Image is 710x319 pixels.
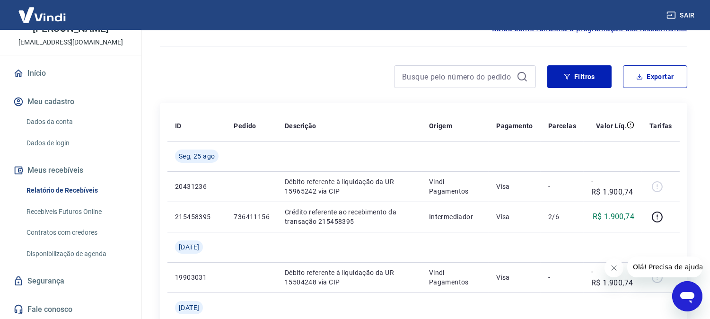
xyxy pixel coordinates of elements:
button: Exportar [623,65,687,88]
p: Intermediador [429,212,481,222]
iframe: Fechar mensagem [605,258,623,277]
button: Filtros [547,65,612,88]
p: Pedido [234,121,256,131]
p: 19903031 [175,273,219,282]
p: Descrição [285,121,316,131]
a: Segurança [11,271,130,292]
p: Valor Líq. [596,121,627,131]
span: [DATE] [179,242,199,252]
img: Vindi [11,0,73,29]
span: [DATE] [179,303,199,312]
p: 736411156 [234,212,270,222]
iframe: Botão para abrir a janela de mensagens [672,281,702,311]
p: [EMAIL_ADDRESS][DOMAIN_NAME] [18,37,123,47]
span: Olá! Precisa de ajuda? [6,7,79,14]
p: Visa [496,182,533,191]
p: Origem [429,121,452,131]
p: R$ 1.900,74 [593,211,634,222]
p: 215458395 [175,212,219,222]
a: Dados de login [23,133,130,153]
a: Recebíveis Futuros Online [23,202,130,222]
a: Início [11,63,130,84]
p: ID [175,121,182,131]
p: -R$ 1.900,74 [591,175,634,198]
p: [PERSON_NAME] [33,24,108,34]
p: Vindi Pagamentos [429,177,481,196]
a: Disponibilização de agenda [23,244,130,264]
p: Débito referente à liquidação da UR 15965242 via CIP [285,177,414,196]
p: - [548,273,576,282]
a: Relatório de Recebíveis [23,181,130,200]
p: Visa [496,273,533,282]
p: 2/6 [548,212,576,222]
button: Meus recebíveis [11,160,130,181]
a: Contratos com credores [23,223,130,242]
input: Busque pelo número do pedido [402,70,513,84]
button: Sair [665,7,699,24]
p: Vindi Pagamentos [429,268,481,287]
iframe: Mensagem da empresa [627,257,702,277]
p: Débito referente à liquidação da UR 15504248 via CIP [285,268,414,287]
p: -R$ 1.900,74 [591,266,634,289]
span: Seg, 25 ago [179,151,215,161]
p: Visa [496,212,533,222]
a: Dados da conta [23,112,130,132]
p: 20431236 [175,182,219,191]
p: Crédito referente ao recebimento da transação 215458395 [285,207,414,226]
p: Parcelas [548,121,576,131]
p: Tarifas [649,121,672,131]
p: Pagamento [496,121,533,131]
p: - [548,182,576,191]
button: Meu cadastro [11,91,130,112]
